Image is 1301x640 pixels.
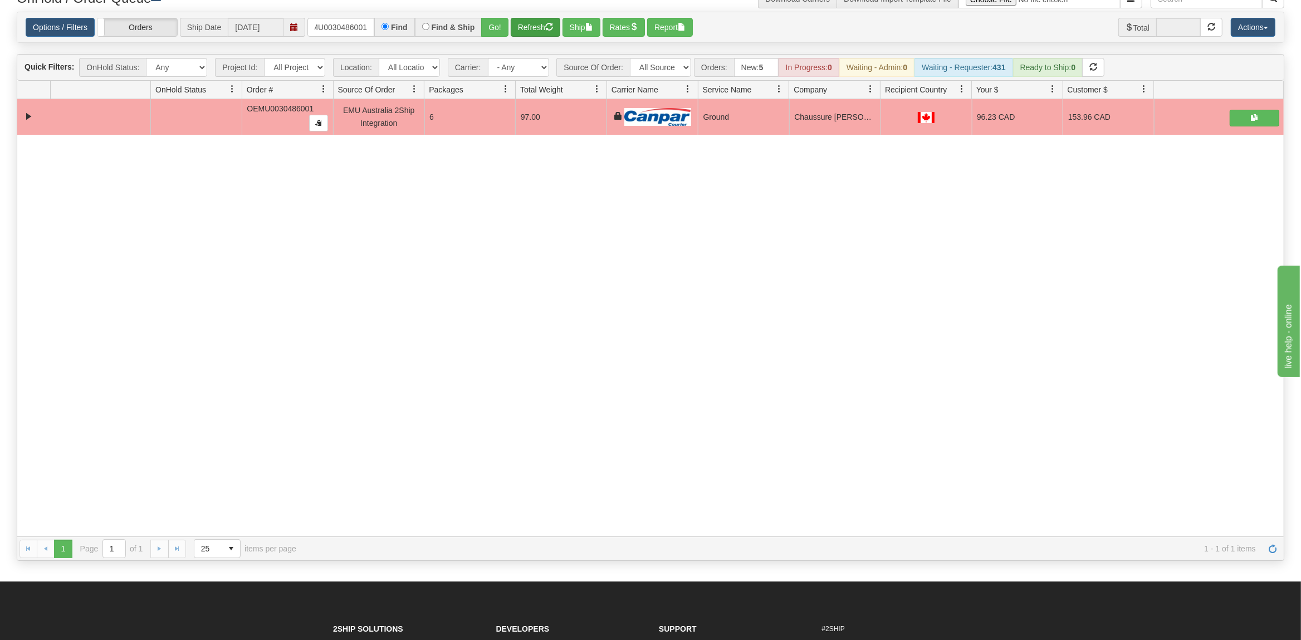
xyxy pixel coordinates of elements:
strong: 5 [759,63,764,72]
span: Location: [333,58,379,77]
img: CA [918,112,935,123]
label: Find [391,23,408,31]
label: Find & Ship [432,23,475,31]
span: items per page [194,539,296,558]
a: Refresh [1264,540,1282,558]
a: Company filter column settings [861,80,880,99]
span: OnHold Status [155,84,206,95]
span: Carrier Name [612,84,658,95]
span: Page of 1 [80,539,143,558]
span: 1 - 1 of 1 items [312,544,1256,553]
button: Shipping Documents [1230,110,1279,126]
button: Rates [603,18,645,37]
button: Ship [563,18,600,37]
td: 153.96 CAD [1063,99,1154,135]
span: 25 [201,543,216,554]
h6: #2SHIP [822,626,969,633]
span: Order # [247,84,273,95]
span: Total [1118,18,1157,37]
div: Waiting - Requester: [914,58,1013,77]
strong: 0 [1071,63,1075,72]
td: Chaussure [PERSON_NAME] [789,99,881,135]
span: OnHold Status: [79,58,146,77]
a: Options / Filters [26,18,95,37]
span: Source Of Order [338,84,395,95]
div: Ready to Ship: [1013,58,1083,77]
img: Canpar [624,108,691,126]
a: Your $ filter column settings [1044,80,1063,99]
a: Carrier Name filter column settings [679,80,698,99]
div: grid toolbar [17,55,1284,81]
span: Page sizes drop down [194,539,241,558]
div: New: [734,58,779,77]
span: select [222,540,240,558]
span: Customer $ [1068,84,1108,95]
strong: Support [659,624,697,633]
button: Go! [481,18,508,37]
label: Quick Filters: [25,61,74,72]
iframe: chat widget [1275,263,1300,377]
a: OnHold Status filter column settings [223,80,242,99]
span: Source Of Order: [556,58,630,77]
span: Ship Date [180,18,228,37]
a: Customer $ filter column settings [1134,80,1153,99]
input: Page 1 [103,540,125,558]
span: Carrier: [448,58,488,77]
label: Orders [97,18,177,37]
a: Total Weight filter column settings [588,80,607,99]
a: Source Of Order filter column settings [405,80,424,99]
td: 96.23 CAD [972,99,1063,135]
td: Ground [698,99,789,135]
strong: 0 [828,63,832,72]
span: Total Weight [520,84,563,95]
span: Packages [429,84,463,95]
span: Company [794,84,827,95]
button: Actions [1231,18,1275,37]
span: OEMU0030486001 [247,104,314,113]
span: Orders: [694,58,734,77]
span: 97.00 [521,113,540,121]
button: Refresh [511,18,560,37]
strong: 431 [992,63,1005,72]
span: Your $ [976,84,999,95]
span: Recipient Country [885,84,947,95]
button: Report [647,18,693,37]
button: Copy to clipboard [309,115,328,131]
div: live help - online [8,7,103,20]
strong: 0 [903,63,907,72]
span: Page 1 [54,540,72,558]
a: Order # filter column settings [314,80,333,99]
div: Waiting - Admin: [839,58,914,77]
a: Service Name filter column settings [770,80,789,99]
span: Service Name [703,84,752,95]
a: Recipient Country filter column settings [952,80,971,99]
strong: Developers [496,624,550,633]
span: Project Id: [215,58,264,77]
div: In Progress: [779,58,839,77]
a: Collapse [22,110,36,124]
div: EMU Australia 2Ship Integration [338,104,419,129]
strong: 2Ship Solutions [333,624,403,633]
span: 6 [429,113,434,121]
a: Packages filter column settings [496,80,515,99]
input: Order # [307,18,374,37]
